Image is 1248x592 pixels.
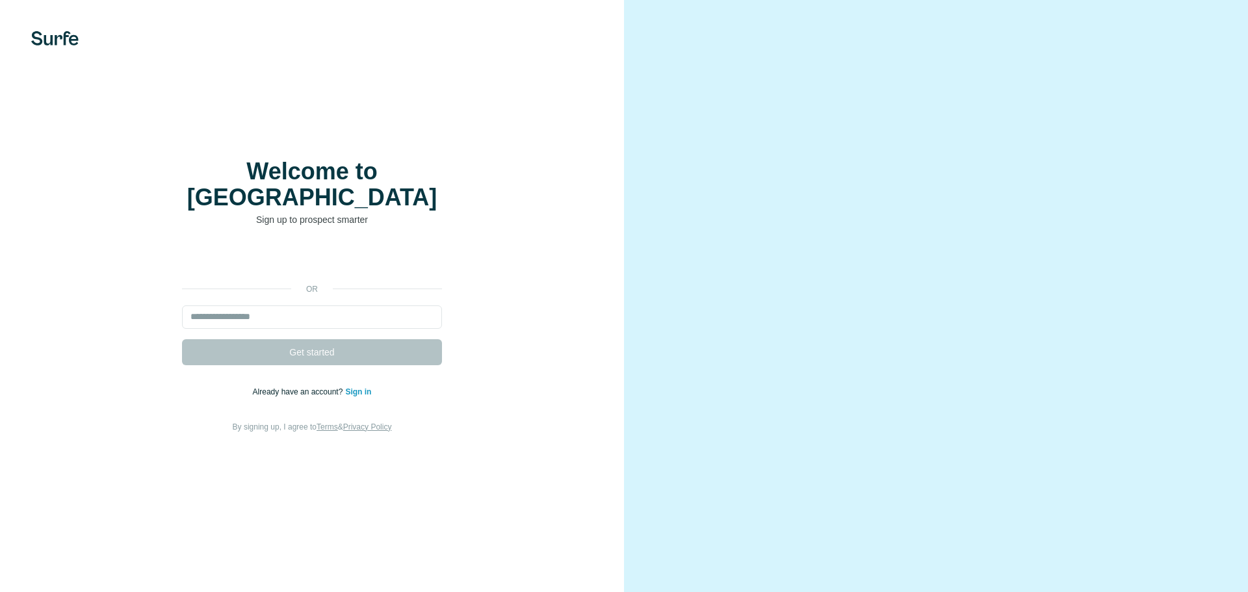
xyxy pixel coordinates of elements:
[343,422,392,431] a: Privacy Policy
[317,422,338,431] a: Terms
[291,283,333,295] p: or
[175,246,448,274] iframe: Bouton "Se connecter avec Google"
[345,387,371,396] a: Sign in
[253,387,346,396] span: Already have an account?
[31,31,79,45] img: Surfe's logo
[182,213,442,226] p: Sign up to prospect smarter
[182,159,442,211] h1: Welcome to [GEOGRAPHIC_DATA]
[233,422,392,431] span: By signing up, I agree to &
